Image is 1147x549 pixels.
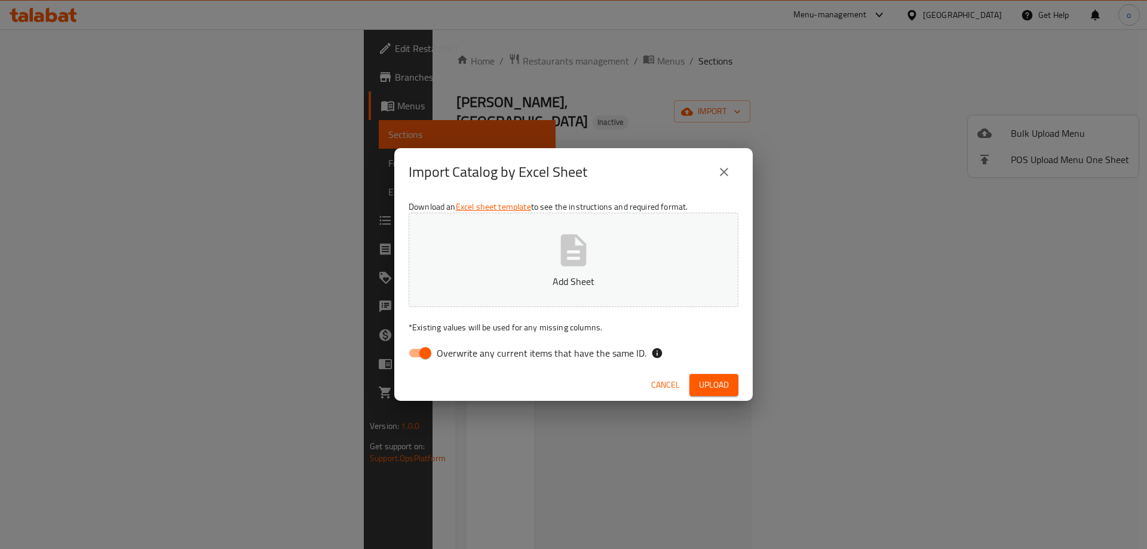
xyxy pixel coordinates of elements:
h2: Import Catalog by Excel Sheet [409,162,587,182]
span: Upload [699,378,729,392]
button: close [710,158,738,186]
button: Add Sheet [409,213,738,307]
span: Overwrite any current items that have the same ID. [437,346,646,360]
button: Upload [689,374,738,396]
span: Cancel [651,378,680,392]
p: Existing values will be used for any missing columns. [409,321,738,333]
p: Add Sheet [427,274,720,289]
button: Cancel [646,374,685,396]
div: Download an to see the instructions and required format. [394,196,753,369]
svg: If the overwrite option isn't selected, then the items that match an existing ID will be ignored ... [651,347,663,359]
a: Excel sheet template [456,199,531,214]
